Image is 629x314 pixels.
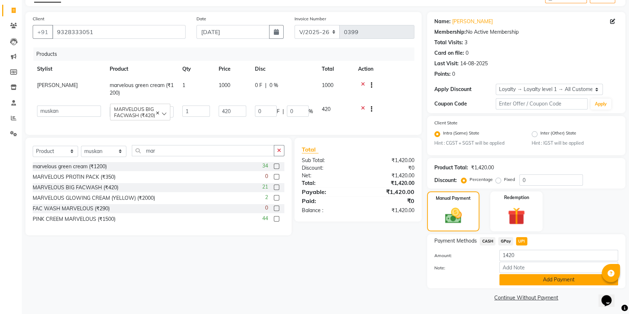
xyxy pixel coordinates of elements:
span: GPay [498,237,513,245]
input: Search or Scan [132,145,274,156]
div: ₹1,420.00 [471,164,494,172]
div: ₹1,420.00 [358,187,420,196]
span: MARVELOUS BIG FACWASH (₹420) [114,106,155,118]
label: Percentage [470,176,493,183]
div: Balance : [296,207,358,214]
span: F [277,108,280,115]
label: Intra (Same) State [443,130,479,139]
span: 0 [265,204,268,212]
div: Discount: [434,177,457,184]
input: Enter Offer / Coupon Code [496,98,588,110]
span: | [283,108,284,115]
th: Qty [178,61,214,77]
span: 44 [262,215,268,222]
small: Hint : IGST will be applied [532,140,618,146]
div: Products [33,47,420,61]
iframe: chat widget [598,285,622,307]
div: 0 [466,49,468,57]
div: ₹1,420.00 [358,207,420,214]
th: Product [105,61,178,77]
div: ₹1,420.00 [358,172,420,179]
div: Total: [296,179,358,187]
th: Action [354,61,414,77]
div: marvelous green cream (₹1200) [33,163,107,170]
label: Date [196,16,206,22]
label: Fixed [504,176,515,183]
span: 420 [322,106,330,112]
span: [PERSON_NAME] [37,82,78,88]
div: MARVELOUS BIG FACWASH (₹420) [33,184,118,191]
img: _cash.svg [440,206,467,225]
span: Payment Methods [434,237,477,245]
img: _gift.svg [502,205,531,227]
span: 1 [182,82,185,88]
label: Client [33,16,44,22]
div: Coupon Code [434,100,496,108]
button: +91 [33,25,53,39]
small: Hint : CGST + SGST will be applied [434,140,521,146]
div: MARVELOUS GLOWING CREAM (YELLOW) (₹2000) [33,194,155,202]
a: Continue Without Payment [429,294,624,302]
span: % [309,108,313,115]
span: | [265,82,267,89]
div: Total Visits: [434,39,463,46]
th: Total [317,61,354,77]
span: marvelous green cream (₹1200) [110,82,174,96]
th: Price [214,61,251,77]
div: Discount: [296,164,358,172]
th: Stylist [33,61,105,77]
label: Invoice Number [295,16,326,22]
div: Payable: [296,187,358,196]
span: 21 [262,183,268,191]
div: Net: [296,172,358,179]
div: Product Total: [434,164,468,172]
div: 0 [452,70,455,78]
div: Last Visit: [434,60,459,67]
span: 0 [265,173,268,180]
div: Membership: [434,28,466,36]
label: Inter (Other) State [540,130,576,139]
div: MARVELOUS PROTIN PACK (₹350) [33,173,115,181]
button: Apply [591,99,611,110]
span: 34 [262,162,268,170]
button: Add Payment [499,274,618,285]
div: ₹1,420.00 [358,179,420,187]
div: Paid: [296,197,358,205]
div: Name: [434,18,451,25]
span: 0 % [269,82,278,89]
div: Apply Discount [434,86,496,93]
div: 3 [464,39,467,46]
input: Add Note [499,262,618,273]
span: 0 F [255,82,262,89]
div: Points: [434,70,451,78]
div: Card on file: [434,49,464,57]
label: Manual Payment [436,195,471,202]
label: Redemption [504,194,529,201]
div: Sub Total: [296,157,358,164]
label: Client State [434,120,458,126]
span: UPI [516,237,527,245]
div: ₹1,420.00 [358,157,420,164]
th: Disc [251,61,317,77]
input: Search by Name/Mobile/Email/Code [52,25,186,39]
div: 14-08-2025 [460,60,488,67]
span: Total [302,146,318,153]
span: 1000 [322,82,333,88]
div: PINK CREEM MARVELOUS (₹1500) [33,215,115,223]
div: ₹0 [358,164,420,172]
div: ₹0 [358,197,420,205]
div: No Active Membership [434,28,618,36]
span: 1000 [219,82,230,88]
span: 2 [265,194,268,201]
div: FAC WASH MARVELOUS (₹290) [33,205,110,212]
input: Amount [499,250,618,261]
label: Note: [429,265,494,271]
span: CASH [480,237,495,245]
label: Amount: [429,252,494,259]
a: [PERSON_NAME] [452,18,493,25]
